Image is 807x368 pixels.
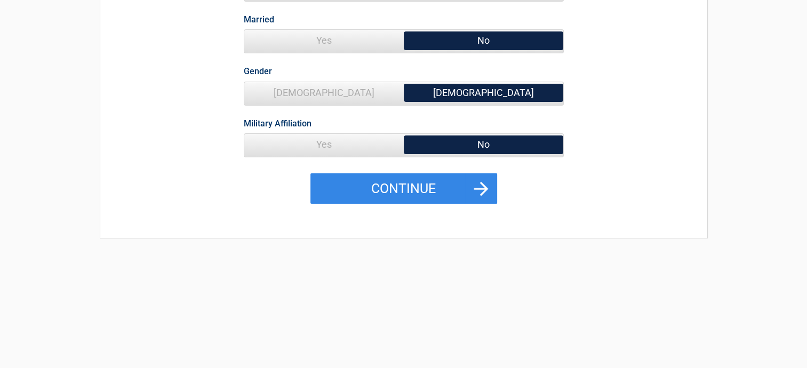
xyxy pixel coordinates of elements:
button: Continue [310,173,497,204]
span: Yes [244,134,404,155]
span: No [404,30,563,51]
label: Military Affiliation [244,116,311,131]
span: [DEMOGRAPHIC_DATA] [244,82,404,103]
label: Gender [244,64,272,78]
span: No [404,134,563,155]
span: [DEMOGRAPHIC_DATA] [404,82,563,103]
span: Yes [244,30,404,51]
label: Married [244,12,274,27]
